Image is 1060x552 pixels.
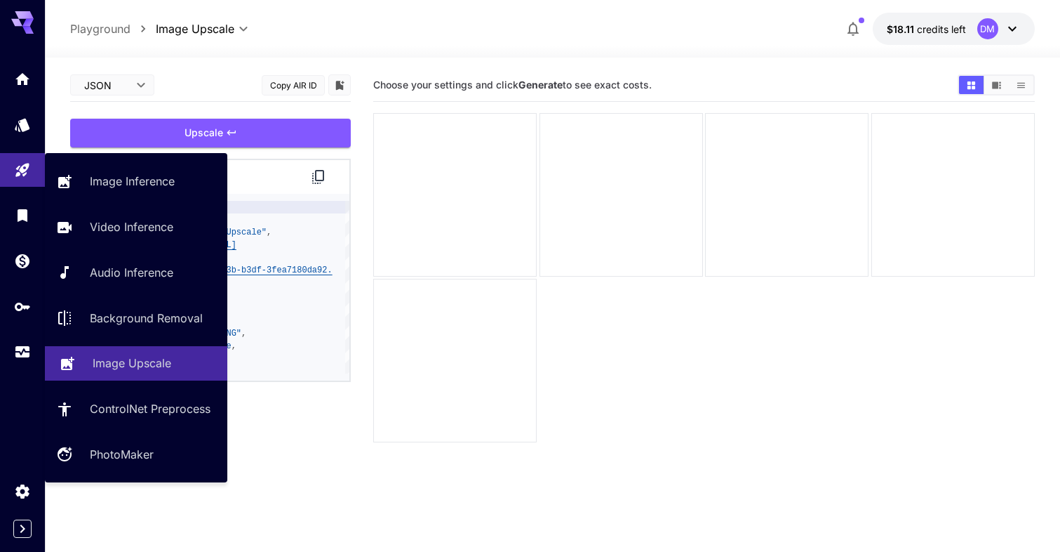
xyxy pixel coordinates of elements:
div: DM [977,18,998,39]
span: Choose your settings and click to see exact costs. [373,79,652,91]
button: Show media in list view [1009,76,1033,94]
span: $18.11 [887,23,917,35]
p: Background Removal [90,310,203,327]
span: JSON [84,78,128,93]
div: Show media in grid viewShow media in video viewShow media in list view [958,74,1035,96]
a: Background Removal [45,301,227,335]
nav: breadcrumb [70,20,156,37]
span: , [267,228,271,237]
button: Show media in video view [984,76,1009,94]
div: Library [14,206,31,224]
a: PhotoMaker [45,438,227,472]
div: Wallet [14,252,31,270]
span: "PNG" [216,329,241,339]
p: Video Inference [90,218,173,235]
p: Playground [70,20,130,37]
button: Show media in grid view [959,76,984,94]
div: API Keys [14,298,31,315]
div: $18.10983 [887,22,966,37]
a: Audio Inference [45,256,227,290]
span: , [232,341,236,351]
button: $18.10983 [873,13,1035,45]
button: Expand sidebar [13,520,32,538]
span: Upscale [185,124,223,142]
div: Home [14,70,31,88]
p: PhotoMaker [90,446,154,463]
span: credits left [917,23,966,35]
a: ControlNet Preprocess [45,392,227,426]
a: Video Inference [45,210,227,244]
div: Models [14,116,31,133]
div: Settings [14,482,31,500]
a: Image Upscale [45,346,227,381]
p: ControlNet Preprocess [90,400,210,417]
p: Audio Inference [90,264,173,281]
span: 4f19231a-daa1-4b3b-b3df-3fea7180da92. [145,265,332,275]
div: Usage [14,343,31,361]
div: Playground [14,162,31,179]
span: "imageUpscale" [196,228,267,237]
button: Copy AIR ID [262,75,325,96]
button: Add to library [333,77,346,93]
a: Image Inference [45,164,227,199]
span: , [241,329,246,339]
p: Image Inference [90,173,175,190]
span: Image Upscale [156,20,234,37]
p: Image Upscale [93,355,171,372]
b: Generate [518,79,563,91]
